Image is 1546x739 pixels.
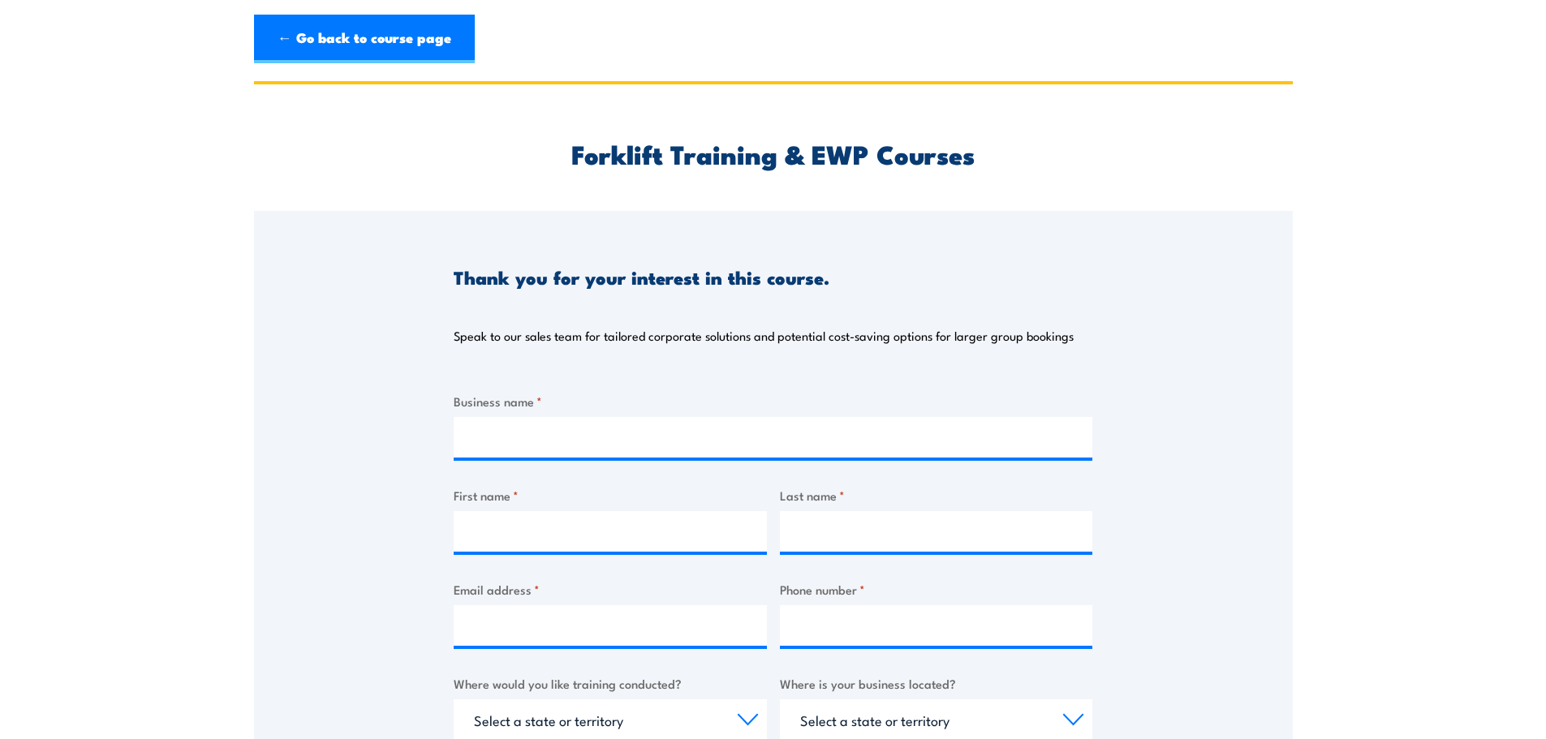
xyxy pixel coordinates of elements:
label: Business name [454,392,1092,410]
h2: Forklift Training & EWP Courses [454,142,1092,165]
label: Phone number [780,580,1093,599]
label: Last name [780,486,1093,505]
label: Where is your business located? [780,674,1093,693]
p: Speak to our sales team for tailored corporate solutions and potential cost-saving options for la... [454,328,1074,344]
label: First name [454,486,767,505]
label: Where would you like training conducted? [454,674,767,693]
a: ← Go back to course page [254,15,475,63]
h3: Thank you for your interest in this course. [454,268,829,286]
label: Email address [454,580,767,599]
